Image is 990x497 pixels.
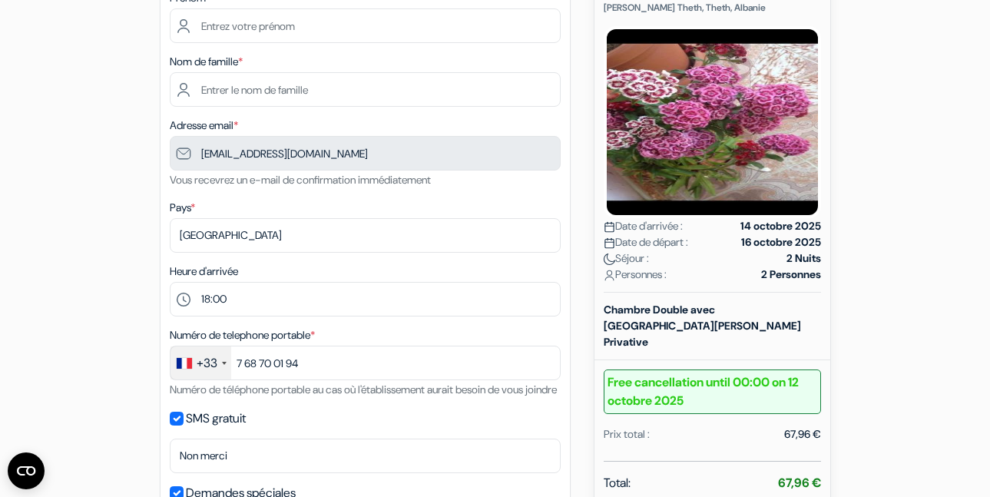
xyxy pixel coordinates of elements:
[197,354,217,373] div: +33
[604,218,683,234] span: Date d'arrivée :
[170,346,561,380] input: 6 12 34 56 78
[604,221,615,233] img: calendar.svg
[778,475,821,491] strong: 67,96 €
[170,8,561,43] input: Entrez votre prénom
[604,237,615,249] img: calendar.svg
[604,474,631,492] span: Total:
[170,263,238,280] label: Heure d'arrivée
[604,253,615,265] img: moon.svg
[171,346,231,379] div: France: +33
[170,118,238,134] label: Adresse email
[170,173,431,187] small: Vous recevrez un e-mail de confirmation immédiatement
[604,267,667,283] span: Personnes :
[604,303,801,349] b: Chambre Double avec [GEOGRAPHIC_DATA][PERSON_NAME] Privative
[604,2,821,14] p: [PERSON_NAME] Theth, Theth, Albanie
[784,426,821,442] div: 67,96 €
[170,136,561,171] input: Entrer adresse e-mail
[741,234,821,250] strong: 16 octobre 2025
[604,250,649,267] span: Séjour :
[740,218,821,234] strong: 14 octobre 2025
[170,327,315,343] label: Numéro de telephone portable
[186,408,246,429] label: SMS gratuit
[170,383,557,396] small: Numéro de téléphone portable au cas où l'établissement aurait besoin de vous joindre
[8,452,45,489] button: Ouvrir le widget CMP
[604,369,821,414] b: Free cancellation until 00:00 on 12 octobre 2025
[170,200,195,216] label: Pays
[170,72,561,107] input: Entrer le nom de famille
[604,234,688,250] span: Date de départ :
[761,267,821,283] strong: 2 Personnes
[604,426,650,442] div: Prix total :
[786,250,821,267] strong: 2 Nuits
[170,54,243,70] label: Nom de famille
[604,270,615,281] img: user_icon.svg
